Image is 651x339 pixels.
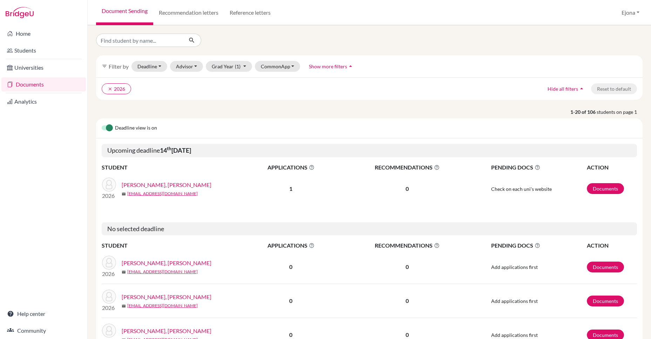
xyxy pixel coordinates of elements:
[586,163,637,172] th: ACTION
[1,27,86,41] a: Home
[102,304,116,312] p: 2026
[491,298,538,304] span: Add applications first
[127,191,198,197] a: [EMAIL_ADDRESS][DOMAIN_NAME]
[340,241,474,250] span: RECOMMENDATIONS
[102,270,116,278] p: 2026
[570,108,597,116] strong: 1-20 of 106
[102,256,116,270] img: ABDEL FATTAH, Omar Waleed
[597,108,643,116] span: students on page 1
[102,63,107,69] i: filter_list
[115,124,157,132] span: Deadline view is on
[102,144,637,157] h5: Upcoming deadline
[235,63,240,69] span: (1)
[1,95,86,109] a: Analytics
[122,192,126,196] span: mail
[167,146,171,151] sup: th
[1,77,86,91] a: Documents
[1,324,86,338] a: Community
[587,296,624,306] a: Documents
[102,163,242,172] th: STUDENT
[309,63,347,69] span: Show more filters
[1,43,86,57] a: Students
[491,332,538,338] span: Add applications first
[122,259,211,267] a: [PERSON_NAME], [PERSON_NAME]
[122,181,211,189] a: [PERSON_NAME], [PERSON_NAME]
[303,61,360,72] button: Show more filtersarrow_drop_up
[109,63,129,70] span: Filter by
[491,163,586,172] span: PENDING DOCS
[102,192,116,200] p: 2026
[289,185,292,192] b: 1
[242,241,339,250] span: APPLICATIONS
[491,264,538,270] span: Add applications first
[289,297,292,304] b: 0
[340,297,474,305] p: 0
[491,241,586,250] span: PENDING DOCS
[127,303,198,309] a: [EMAIL_ADDRESS][DOMAIN_NAME]
[122,327,211,335] a: [PERSON_NAME], [PERSON_NAME]
[170,61,203,72] button: Advisor
[548,86,578,92] span: Hide all filters
[542,83,591,94] button: Hide all filtersarrow_drop_up
[102,241,242,250] th: STUDENT
[347,63,354,70] i: arrow_drop_up
[255,61,300,72] button: CommonApp
[578,85,585,92] i: arrow_drop_up
[131,61,167,72] button: Deadline
[586,241,637,250] th: ACTION
[96,34,183,47] input: Find student by name...
[102,178,116,192] img: ARSANY, Youssef Waseem
[340,263,474,271] p: 0
[618,6,643,19] button: Ejona
[242,163,339,172] span: APPLICATIONS
[340,185,474,193] p: 0
[102,83,131,94] button: clear2026
[340,331,474,339] p: 0
[102,290,116,304] img: ABD EL MONEIM, Hana Sherif
[6,7,34,18] img: Bridge-U
[206,61,252,72] button: Grad Year(1)
[1,307,86,321] a: Help center
[591,83,637,94] button: Reset to default
[102,324,116,338] img: ABD EL MONEIM, Hlla Emad
[340,163,474,172] span: RECOMMENDATIONS
[127,269,198,275] a: [EMAIL_ADDRESS][DOMAIN_NAME]
[289,263,292,270] b: 0
[102,222,637,236] h5: No selected deadline
[1,61,86,75] a: Universities
[289,331,292,338] b: 0
[160,146,191,154] b: 14 [DATE]
[122,270,126,274] span: mail
[491,186,552,192] span: Check on each uni's website
[587,262,624,272] a: Documents
[587,183,624,194] a: Documents
[122,293,211,301] a: [PERSON_NAME], [PERSON_NAME]
[122,304,126,308] span: mail
[108,87,113,91] i: clear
